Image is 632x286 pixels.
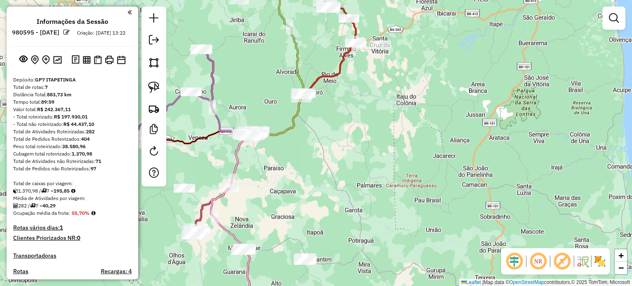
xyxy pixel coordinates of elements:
span: Ocupação média da frota: [13,210,70,216]
strong: 89:59 [41,99,54,105]
div: Atividade não roteirizada - rosinaldo Sousa de O [296,256,316,264]
div: Criação: [DATE] 13:22 [74,29,129,37]
a: Reroteirizar Sessão [146,143,162,161]
div: - Total não roteirizado: [13,121,132,128]
em: Alterar nome da sessão [63,29,70,35]
div: Atividade não roteirizada - ANTONIO RIBEIRO DOS [295,253,315,262]
div: 282 / 7 = [13,202,132,209]
strong: 195,85 [53,188,70,194]
div: Atividade não roteirizada - JADSON GOMES FERREIR [294,90,315,98]
a: Exibir filtros [606,10,622,26]
div: Total de Pedidos não Roteirizados: [13,165,132,172]
div: Atividade não roteirizada - ALECIO ARAUJO SANTOS [370,40,391,49]
strong: 38.580,96 [62,143,86,149]
div: Média de Atividades por viagem: [13,195,132,202]
div: 1.370,98 / 7 = [13,187,132,195]
div: Cubagem total roteirizado: [13,150,132,158]
div: Atividade não roteirizada - RONE SILVA SANTOS [174,184,194,193]
strong: R$ 242.367,11 [37,106,71,112]
strong: 1 [60,224,63,231]
a: Zoom in [615,249,627,262]
span: Exibir rótulo [552,251,572,271]
div: Atividade não roteirizada - MARIA APERECIDA LIMA [292,89,313,98]
strong: R$ 197.930,01 [54,114,88,120]
div: Atividade não roteirizada - BODEGA RAIZ [294,256,315,264]
div: Total de Atividades não Roteirizadas: [13,158,132,165]
div: Atividade não roteirizada - MILEIA NOVAIS DE OLI [295,254,315,262]
span: Ocultar deslocamento [504,251,524,271]
span: | [482,279,483,285]
div: Total de Atividades Roteirizadas: [13,128,132,135]
div: Atividade não roteirizada - MARIA DE FATIMA SILV [292,91,313,99]
em: Média calculada utilizando a maior ocupação (%Peso ou %Cubagem) de cada rota da sessão. Rotas cro... [91,211,95,216]
img: Criar rota [148,103,160,114]
strong: 282 [86,128,95,135]
div: Atividade não roteirizada - GERALDO DE MARGELA A [292,91,312,99]
div: Map data © contributors,© 2025 TomTom, Microsoft [459,279,632,286]
div: Atividade não roteirizada - EVANDRO TEXEIRA ROCH [291,91,312,99]
button: Disponibilidade de veículos [115,54,127,66]
strong: 404 [81,136,90,142]
div: Atividade não roteirizada - Maria luia ferreira [294,255,315,263]
i: Total de Atividades [13,203,18,208]
i: Meta Caixas/viagem: 1,00 Diferença: 194,85 [71,188,75,193]
i: Cubagem total roteirizado [13,188,18,193]
div: Atividade não roteirizada - ANTONIO GRAMA ALVES [294,254,314,263]
div: Atividade não roteirizada - IRACILDA ARAUJO DA S [291,88,311,97]
div: Atividade não roteirizada - Alexandre de Oliveir [294,254,315,263]
i: Total de rotas [30,203,35,208]
strong: 97 [91,165,96,172]
strong: 0 [77,234,80,242]
img: Exibir/Ocultar setores [593,255,606,268]
strong: 883,73 km [47,91,72,98]
a: Exportar sessão [146,32,162,50]
span: − [618,263,624,273]
span: Ocultar NR [528,251,548,271]
strong: 7 [45,84,48,90]
h4: Clientes Priorizados NR: [13,235,132,242]
strong: R$ 44.437,10 [63,121,94,127]
div: Valor total: [13,106,132,113]
a: Criar modelo [146,121,162,140]
h4: Recargas: 4 [101,268,132,275]
i: Total de rotas [41,188,46,193]
button: Visualizar Romaneio [92,54,103,66]
img: Fluxo de ruas [576,255,589,268]
div: Atividade não roteirizada - LEVI RIBEIRO E SILVA [296,253,316,262]
div: Distância Total: [13,91,132,98]
div: Atividade não roteirizada - ZENILTOM BRITO AMORI [292,91,313,99]
div: Total de caixas por viagem: [13,180,132,187]
h6: 980595 - [DATE] [12,29,59,36]
a: Leaflet [461,279,481,285]
div: Peso total roteirizado: [13,143,132,150]
button: Logs desbloquear sessão [70,53,81,66]
strong: 55,70% [72,210,90,216]
div: Atividade não roteirizada - ADEIAS ROCHA PEDROSO [294,256,315,264]
a: Nova sessão e pesquisa [146,10,162,28]
button: Imprimir Rotas [103,54,115,66]
img: Selecionar atividades - polígono [148,57,160,68]
div: Atividade não roteirizada - NIVALDA SILVA SANTOS [295,256,315,264]
div: Depósito: [13,76,132,84]
h4: Transportadoras [13,252,132,259]
a: Clique aqui para minimizar o painel [128,7,132,17]
strong: GP7 ITAPETINGA [35,77,76,83]
div: Atividade não roteirizada - DENNER ALVES BATISTA [292,89,312,97]
div: Atividade não roteirizada - JM MERCEARIA [295,255,316,263]
div: - Total roteirizado: [13,113,132,121]
button: Adicionar Atividades [40,53,51,66]
div: Atividade não roteirizada - ITAMAR FERNANDES DE [293,88,314,97]
h4: Rotas [13,268,28,275]
div: Atividade não roteirizada - Carpegiane Francisco [174,184,195,193]
div: Total de Pedidos Roteirizados: [13,135,132,143]
button: Visualizar relatório de Roteirização [81,54,92,65]
div: Atividade não roteirizada - Antonio Silva Almeid [294,255,314,263]
button: Exibir sessão original [18,53,29,66]
a: Zoom out [615,262,627,274]
a: Criar rota [145,100,163,118]
h4: Informações da Sessão [37,18,108,26]
span: + [618,250,624,260]
div: Atividade não roteirizada - NEILDES FARIAS CIRQUEIRA [174,184,194,192]
a: OpenStreetMap [509,279,544,285]
h4: Rotas vários dias: [13,224,132,231]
